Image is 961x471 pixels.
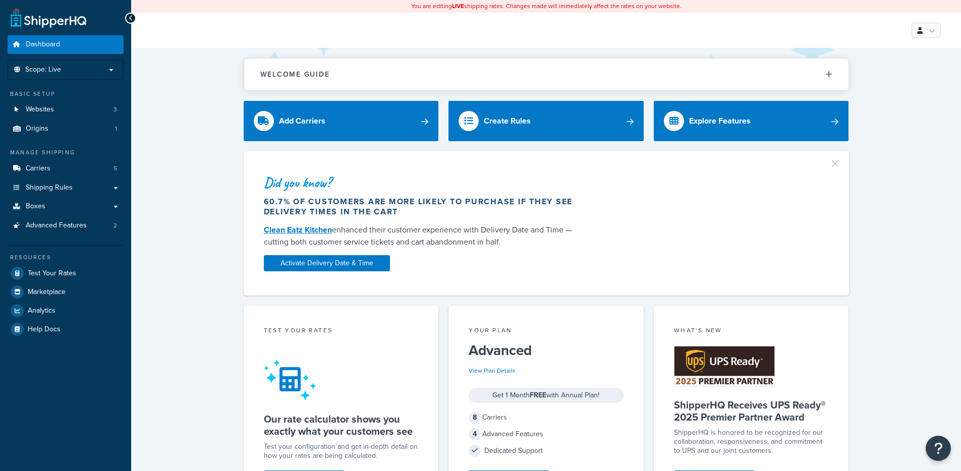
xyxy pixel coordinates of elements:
[8,159,124,178] a: Carriers5
[28,307,55,315] span: Analytics
[8,197,124,216] a: Boxes
[264,326,419,337] div: Test your rates
[28,288,66,297] span: Marketplace
[654,101,849,141] a: Explore Features
[8,159,124,178] li: Carriers
[8,320,124,338] a: Help Docs
[8,120,124,138] li: Origins
[469,366,516,375] a: View Plan Details
[26,40,60,49] span: Dashboard
[264,413,419,437] h5: Our rate calculator shows you exactly what your customers see
[8,253,124,262] div: Resources
[8,302,124,320] a: Analytics
[448,101,644,141] a: Create Rules
[484,114,531,128] div: Create Rules
[689,114,751,128] div: Explore Features
[8,216,124,235] li: Advanced Features
[279,114,325,128] div: Add Carriers
[8,179,124,197] a: Shipping Rules
[469,444,624,458] div: Dedicated Support
[114,105,117,114] span: 3
[25,66,61,74] span: Scope: Live
[26,221,87,230] span: Advanced Features
[264,224,332,236] a: Clean Eatz Kitchen
[8,264,124,282] a: Test Your Rates
[8,35,124,54] a: Dashboard
[114,164,117,173] span: 5
[674,326,829,337] div: What's New
[469,326,624,337] div: Your Plan
[8,148,124,157] div: Manage Shipping
[469,428,481,440] span: 4
[8,100,124,119] li: Websites
[264,224,583,248] div: enhanced their customer experience with Delivery Date and Time — cutting both customer service ti...
[264,197,583,217] div: 60.7% of customers are more likely to purchase if they see delivery times in the cart
[469,410,624,425] div: Carriers
[469,388,624,403] div: Get 1 Month with Annual Plan!
[530,390,546,400] strong: FREE
[674,399,829,423] h5: ShipperHQ Receives UPS Ready® 2025 Premier Partner Award
[469,342,624,359] h5: Advanced
[452,2,464,11] b: LIVE
[26,202,45,211] span: Boxes
[244,58,849,90] button: Welcome Guide
[264,175,583,190] div: Did you know?
[8,283,124,301] a: Marketplace
[8,100,124,119] a: Websites3
[26,105,54,114] span: Websites
[469,411,481,424] span: 8
[28,269,76,278] span: Test Your Rates
[26,164,50,173] span: Carriers
[926,436,951,461] button: Open Resource Center
[26,184,73,192] span: Shipping Rules
[674,428,829,455] p: ShipperHQ is honored to be recognized for our collaboration, responsiveness, and commitment to UP...
[28,325,61,334] span: Help Docs
[260,71,330,78] h2: Welcome Guide
[8,120,124,138] a: Origins1
[8,216,124,235] a: Advanced Features2
[244,101,439,141] a: Add Carriers
[115,125,117,133] span: 1
[264,255,390,271] a: Activate Delivery Date & Time
[264,442,419,460] div: Test your configuration and get in-depth detail on how your rates are being calculated.
[469,427,624,441] div: Advanced Features
[26,125,48,133] span: Origins
[114,221,117,230] span: 2
[8,90,124,98] div: Basic Setup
